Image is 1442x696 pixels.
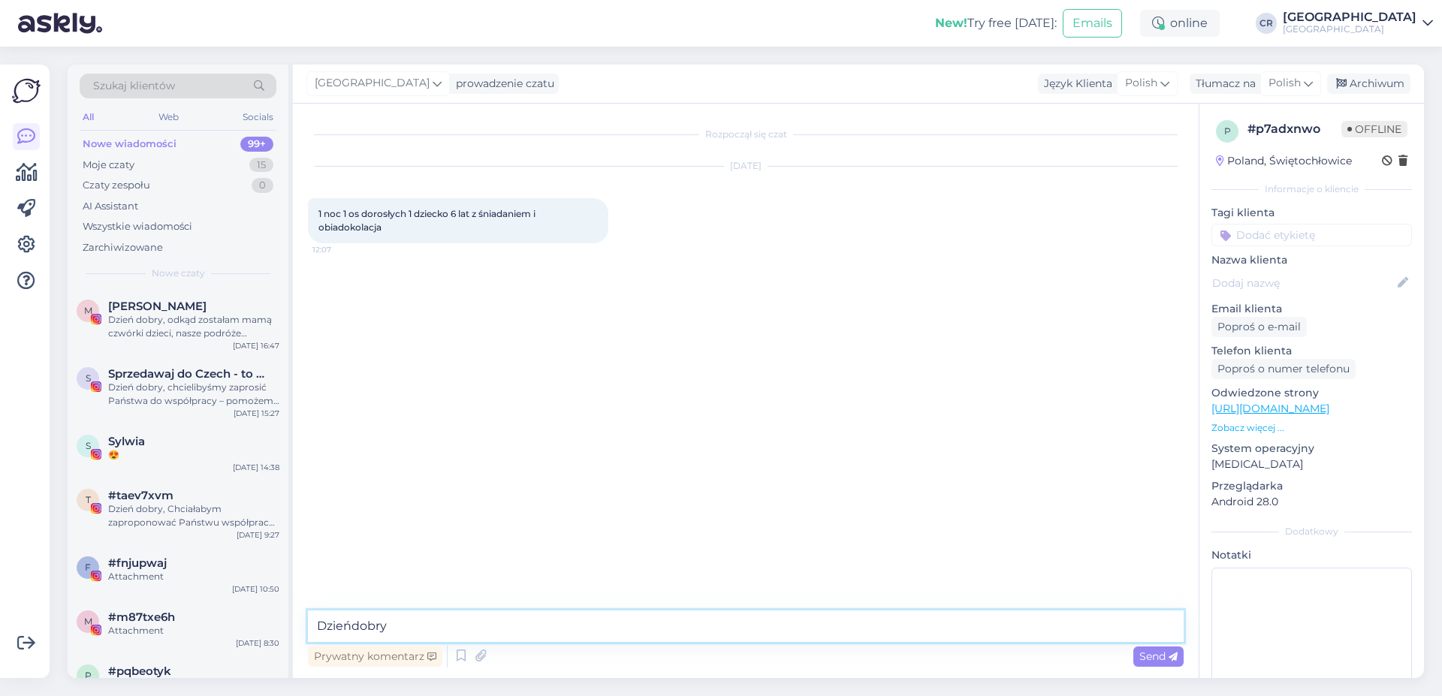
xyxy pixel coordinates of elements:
[935,16,967,30] b: New!
[1327,74,1410,94] div: Archiwum
[252,178,273,193] div: 0
[233,462,279,473] div: [DATE] 14:38
[12,77,41,105] img: Askly Logo
[308,610,1184,642] textarea: Dzieńdobry
[1211,402,1329,415] a: [URL][DOMAIN_NAME]
[108,367,264,381] span: Sprzedawaj do Czech - to proste!
[108,624,279,637] div: Attachment
[1211,385,1412,401] p: Odwiedzone strony
[108,502,279,529] div: Dzień dobry, Chciałabym zaproponować Państwu współpracę. Jestem blogerką z [GEOGRAPHIC_DATA] rozp...
[1211,478,1412,494] p: Przeglądarka
[308,128,1184,141] div: Rozpoczął się czat
[108,664,171,678] span: #pqbeotyk
[108,300,207,313] span: Monika Kowalewska
[1211,205,1412,221] p: Tagi klienta
[108,610,175,624] span: #m87txe6h
[1269,75,1301,92] span: Polish
[108,556,167,570] span: #fnjupwaj
[1211,252,1412,268] p: Nazwa klienta
[1211,547,1412,563] p: Notatki
[1211,456,1412,472] p: [MEDICAL_DATA]
[108,489,173,502] span: #taev7xvm
[84,305,92,316] span: M
[84,616,92,627] span: m
[315,75,430,92] span: [GEOGRAPHIC_DATA]
[1212,275,1395,291] input: Dodaj nazwę
[318,208,538,233] span: 1 noc 1 os dorosłych 1 dziecko 6 lat z śniadaniem i obiadokolacja
[237,529,279,541] div: [DATE] 9:27
[86,440,91,451] span: S
[1256,13,1277,34] div: CR
[80,107,97,127] div: All
[108,313,279,340] div: Dzień dobry, odkąd zostałam mamą czwórki dzieci, nasze podróże wyglądają zupełnie inaczej. Zaczęł...
[1216,153,1352,169] div: Poland, Świętochłowice
[240,137,273,152] div: 99+
[240,107,276,127] div: Socials
[1283,23,1416,35] div: [GEOGRAPHIC_DATA]
[108,381,279,408] div: Dzień dobry, chcielibyśmy zaprosić Państwa do współpracy – pomożemy dotrzeć do czeskich i [DEMOGR...
[308,646,442,667] div: Prywatny komentarz
[1211,182,1412,196] div: Informacje o kliencie
[1211,359,1356,379] div: Poproś o numer telefonu
[83,219,192,234] div: Wszystkie wiadomości
[1190,76,1256,92] div: Tłumacz na
[108,570,279,583] div: Attachment
[152,267,205,280] span: Nowe czaty
[86,494,91,505] span: t
[935,14,1057,32] div: Try free [DATE]:
[1211,224,1412,246] input: Dodać etykietę
[83,137,176,152] div: Nowe wiadomości
[1283,11,1433,35] a: [GEOGRAPHIC_DATA][GEOGRAPHIC_DATA]
[1283,11,1416,23] div: [GEOGRAPHIC_DATA]
[1063,9,1122,38] button: Emails
[86,372,91,384] span: S
[83,158,134,173] div: Moje czaty
[1038,76,1112,92] div: Język Klienta
[1211,317,1307,337] div: Poproś o e-mail
[155,107,182,127] div: Web
[1341,121,1407,137] span: Offline
[1211,301,1412,317] p: Email klienta
[308,159,1184,173] div: [DATE]
[232,583,279,595] div: [DATE] 10:50
[233,340,279,351] div: [DATE] 16:47
[1224,125,1231,137] span: p
[85,670,92,681] span: p
[312,244,369,255] span: 12:07
[234,408,279,419] div: [DATE] 15:27
[85,562,91,573] span: f
[1211,525,1412,538] div: Dodatkowy
[1140,10,1220,37] div: online
[1211,343,1412,359] p: Telefon klienta
[108,435,145,448] span: Sylwia
[1247,120,1341,138] div: # p7adxnwo
[1211,421,1412,435] p: Zobacz więcej ...
[1125,75,1157,92] span: Polish
[1211,441,1412,456] p: System operacyjny
[83,199,138,214] div: AI Assistant
[93,78,175,94] span: Szukaj klientów
[83,178,150,193] div: Czaty zespołu
[450,76,554,92] div: prowadzenie czatu
[236,637,279,649] div: [DATE] 8:30
[83,240,163,255] div: Zarchiwizowane
[108,448,279,462] div: 😍
[1211,494,1412,510] p: Android 28.0
[249,158,273,173] div: 15
[1139,649,1178,663] span: Send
